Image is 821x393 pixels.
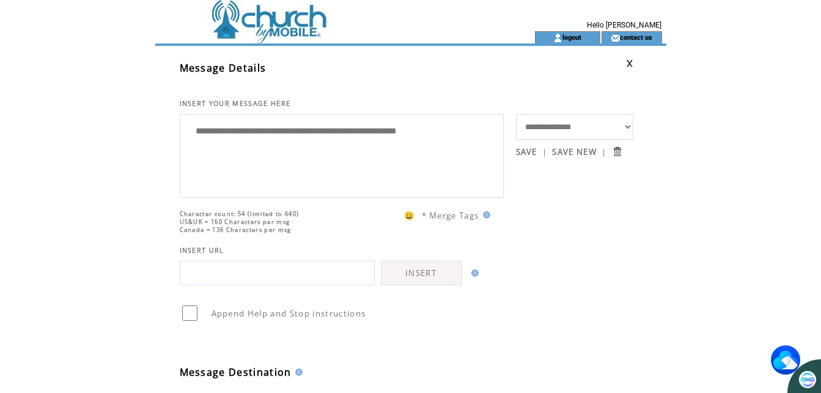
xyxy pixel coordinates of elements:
span: Canada = 136 Characters per msg [180,226,292,234]
a: SAVE NEW [552,146,597,157]
img: help.gif [479,211,490,219]
span: 😀 [404,210,415,221]
a: INSERT [381,261,462,285]
span: Append Help and Stop instructions [212,308,366,319]
span: Message Destination [180,365,292,379]
a: logout [562,33,581,41]
a: contact us [620,33,652,41]
span: INSERT URL [180,246,224,255]
img: help.gif [468,269,479,277]
img: help.gif [292,369,303,376]
span: INSERT YOUR MESSAGE HERE [180,99,291,108]
input: Submit [611,146,623,157]
span: Message Details [180,61,267,75]
span: | [602,146,606,157]
span: | [542,146,547,157]
img: account_icon.gif [553,33,562,43]
span: * Merge Tags [422,210,479,221]
a: SAVE [516,146,537,157]
img: contact_us_icon.gif [611,33,620,43]
span: Hello [PERSON_NAME] [587,21,661,29]
span: US&UK = 160 Characters per msg [180,218,290,226]
span: Character count: 54 (limited to 640) [180,210,300,218]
